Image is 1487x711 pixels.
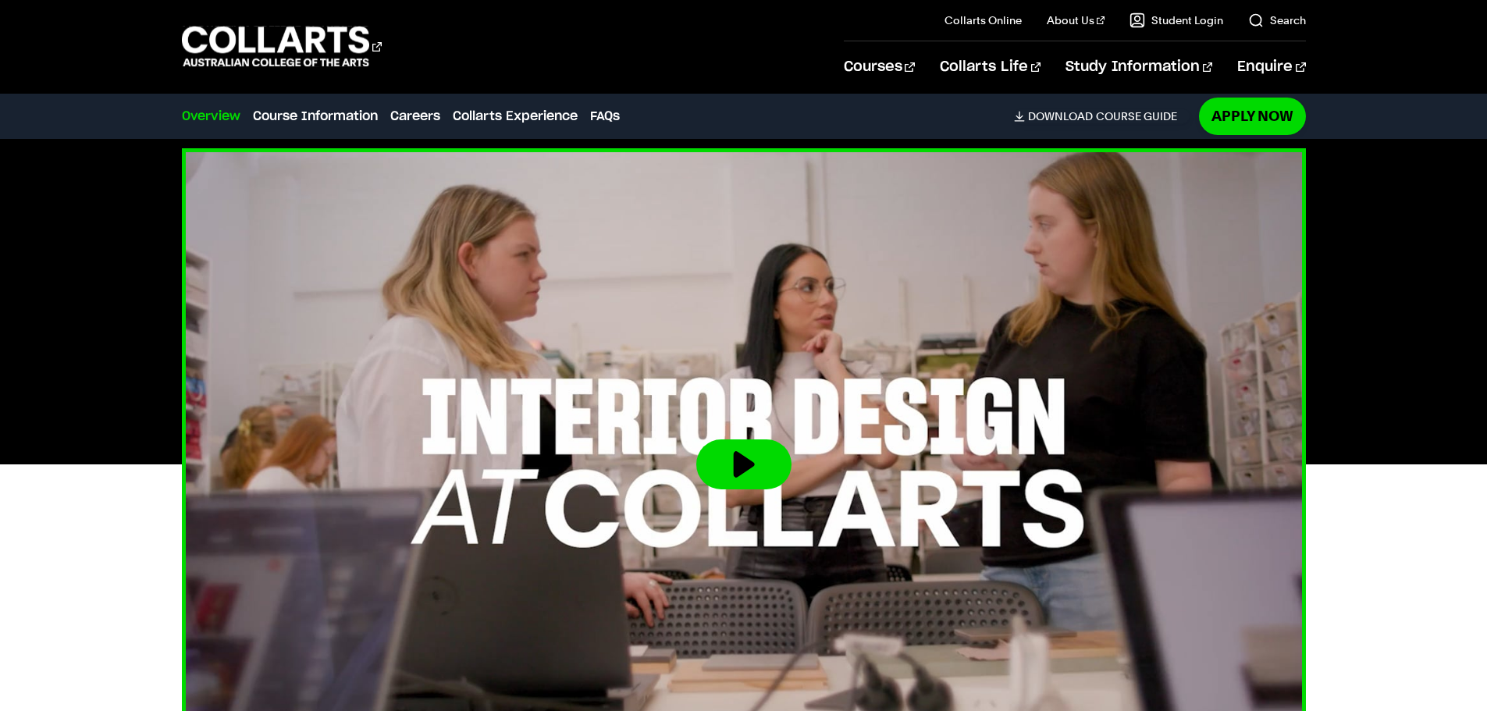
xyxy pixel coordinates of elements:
a: Collarts Life [940,41,1041,93]
a: Courses [844,41,915,93]
a: Apply Now [1199,98,1306,134]
a: FAQs [590,107,620,126]
a: Careers [390,107,440,126]
div: Go to homepage [182,24,382,69]
a: Collarts Online [944,12,1022,28]
a: Course Information [253,107,378,126]
a: About Us [1047,12,1105,28]
a: DownloadCourse Guide [1014,109,1190,123]
a: Student Login [1129,12,1223,28]
a: Collarts Experience [453,107,578,126]
a: Enquire [1237,41,1305,93]
a: Search [1248,12,1306,28]
a: Overview [182,107,240,126]
a: Study Information [1065,41,1212,93]
span: Download [1028,109,1093,123]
